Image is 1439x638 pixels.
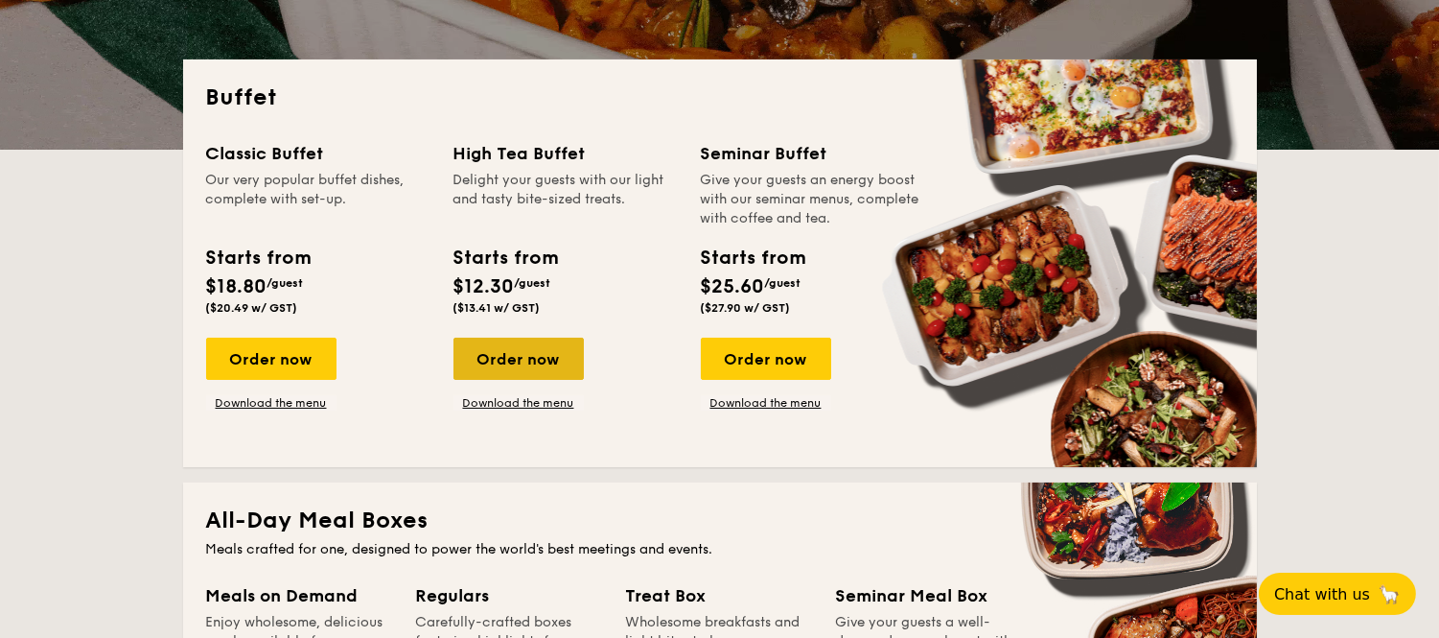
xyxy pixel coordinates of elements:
div: Meals on Demand [206,582,393,609]
span: /guest [267,276,304,290]
span: ($27.90 w/ GST) [701,301,791,315]
div: Order now [701,338,831,380]
div: Classic Buffet [206,140,430,167]
div: Starts from [453,244,558,272]
h2: Buffet [206,83,1234,113]
div: Our very popular buffet dishes, complete with set-up. [206,171,430,228]
a: Download the menu [453,395,584,411]
button: Chat with us🦙 [1259,573,1416,615]
span: $12.30 [453,275,515,298]
div: Order now [453,338,584,380]
span: ($20.49 w/ GST) [206,301,298,315]
span: /guest [515,276,551,290]
span: $25.60 [701,275,765,298]
span: Chat with us [1274,585,1370,603]
span: /guest [765,276,801,290]
div: Order now [206,338,337,380]
div: High Tea Buffet [453,140,678,167]
div: Regulars [416,582,603,609]
div: Starts from [701,244,805,272]
div: Seminar Buffet [701,140,925,167]
h2: All-Day Meal Boxes [206,506,1234,536]
div: Starts from [206,244,311,272]
span: $18.80 [206,275,267,298]
div: Seminar Meal Box [836,582,1023,609]
a: Download the menu [701,395,831,411]
div: Delight your guests with our light and tasty bite-sized treats. [453,171,678,228]
div: Treat Box [626,582,813,609]
a: Download the menu [206,395,337,411]
span: ($13.41 w/ GST) [453,301,541,315]
div: Give your guests an energy boost with our seminar menus, complete with coffee and tea. [701,171,925,228]
div: Meals crafted for one, designed to power the world's best meetings and events. [206,540,1234,559]
span: 🦙 [1378,583,1401,605]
